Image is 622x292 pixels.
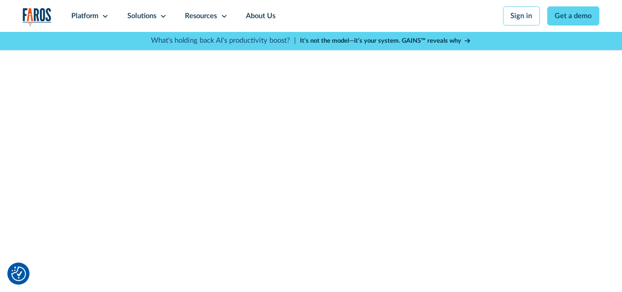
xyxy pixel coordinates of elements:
[151,35,296,46] p: What's holding back AI's productivity boost? |
[11,266,26,281] img: Revisit consent button
[23,8,52,27] a: home
[11,266,26,281] button: Cookie Settings
[300,38,461,44] strong: It’s not the model—it’s your system. GAINS™ reveals why
[300,36,471,46] a: It’s not the model—it’s your system. GAINS™ reveals why
[127,11,156,22] div: Solutions
[185,11,217,22] div: Resources
[547,6,599,26] a: Get a demo
[71,11,98,22] div: Platform
[503,6,540,26] a: Sign in
[23,8,52,27] img: Logo of the analytics and reporting company Faros.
